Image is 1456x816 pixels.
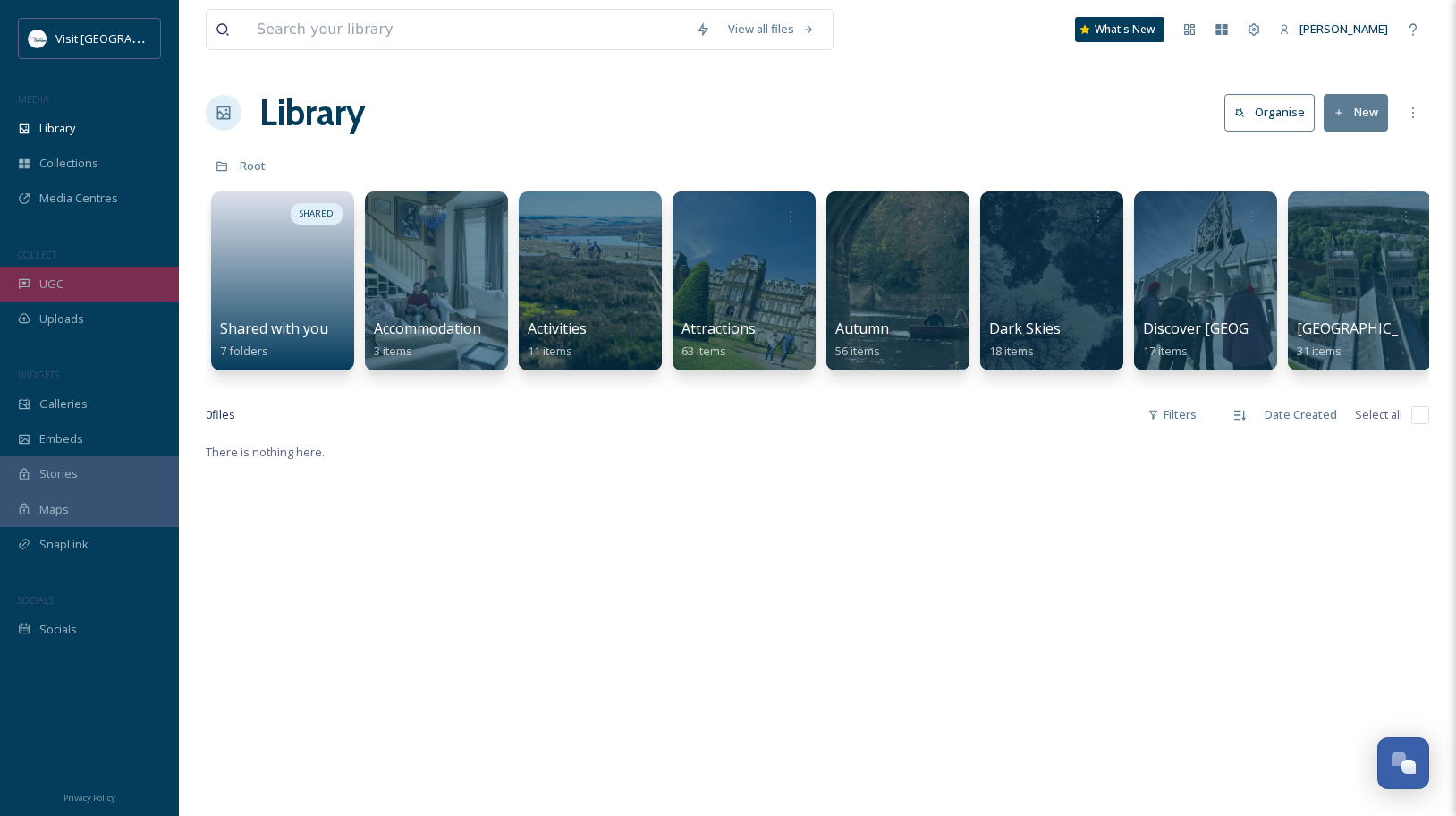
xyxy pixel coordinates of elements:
span: Autumn [835,319,889,338]
span: Shared with you [220,319,328,338]
span: [GEOGRAPHIC_DATA] [1297,319,1441,338]
span: 63 items [681,343,726,359]
span: COLLECT [18,248,56,261]
a: Discover [GEOGRAPHIC_DATA]17 items [1143,320,1349,359]
a: Attractions63 items [681,320,756,359]
span: SnapLink [39,536,89,553]
a: [PERSON_NAME] [1270,12,1397,47]
a: Root [240,155,266,176]
a: Autumn56 items [835,320,889,359]
span: Maps [39,501,69,518]
a: SHAREDShared with you7 folders [206,183,360,370]
a: [GEOGRAPHIC_DATA]31 items [1297,320,1441,359]
span: Visit [GEOGRAPHIC_DATA] [55,30,194,47]
a: What's New [1075,17,1164,42]
div: Date Created [1256,397,1346,432]
span: Embeds [39,430,83,447]
span: Uploads [39,310,84,327]
span: Discover [GEOGRAPHIC_DATA] [1143,319,1349,338]
span: 17 items [1143,343,1188,359]
input: Search your library [248,10,687,49]
span: Stories [39,465,78,482]
span: Accommodation [374,319,481,338]
button: Open Chat [1377,737,1429,789]
a: Activities11 items [528,320,587,359]
a: Accommodation3 items [374,320,481,359]
a: Dark Skies18 items [989,320,1061,359]
span: Galleries [39,395,88,412]
span: [PERSON_NAME] [1299,21,1388,37]
span: Root [240,157,266,174]
span: Media Centres [39,190,118,207]
span: Privacy Policy [63,792,115,803]
button: New [1324,94,1388,131]
span: Collections [39,155,98,172]
span: UGC [39,276,63,293]
a: Library [259,86,365,140]
a: View all files [719,12,824,47]
span: 31 items [1297,343,1342,359]
span: WIDGETS [18,368,59,381]
span: 3 items [374,343,412,359]
span: Attractions [681,319,756,338]
img: 1680077135441.jpeg [29,30,47,47]
span: Socials [39,621,77,638]
a: Privacy Policy [63,786,115,807]
span: SOCIALS [18,593,54,607]
span: Dark Skies [989,319,1061,338]
a: Organise [1224,94,1324,131]
span: There is nothing here. [206,444,325,460]
span: 7 folders [220,343,268,359]
span: 18 items [989,343,1034,359]
div: Filters [1139,397,1206,432]
span: 0 file s [206,406,235,423]
span: Library [39,120,75,137]
span: Select all [1355,406,1402,423]
span: 11 items [528,343,572,359]
span: MEDIA [18,92,49,106]
span: Activities [528,319,587,338]
button: Organise [1224,94,1315,131]
span: 56 items [835,343,880,359]
span: SHARED [300,208,334,220]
